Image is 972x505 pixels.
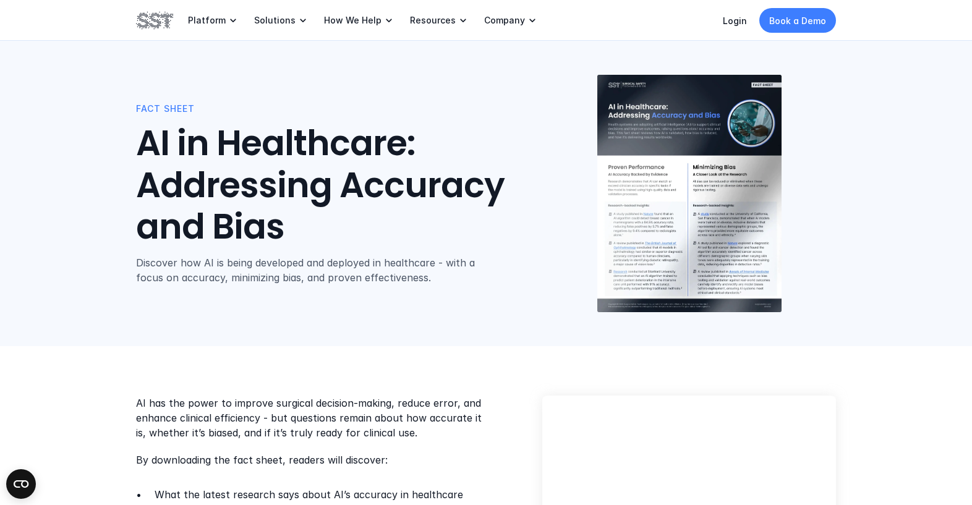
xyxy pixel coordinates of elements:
button: Open CMP widget [6,469,36,499]
p: AI has the power to improve surgical decision-making, reduce error, and enhance clinical efficien... [136,396,493,440]
p: Solutions [254,15,296,26]
p: How We Help [324,15,382,26]
img: SST logo [136,10,173,31]
p: Fact Sheet [136,102,542,116]
p: Company [484,15,525,26]
img: Fact sheet cover image [597,75,781,313]
p: By downloading the fact sheet, readers will discover: [136,452,493,467]
p: Discover how AI is being developed and deployed in healthcare - with a focus on accuracy, minimiz... [136,255,501,285]
p: Book a Demo [769,14,826,27]
p: Platform [188,15,226,26]
a: Book a Demo [759,8,836,33]
p: Resources [410,15,456,26]
h1: AI in Healthcare: Addressing Accuracy and Bias [136,123,542,248]
a: Login [723,15,747,26]
p: What the latest research says about AI’s accuracy in healthcare [155,487,493,502]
